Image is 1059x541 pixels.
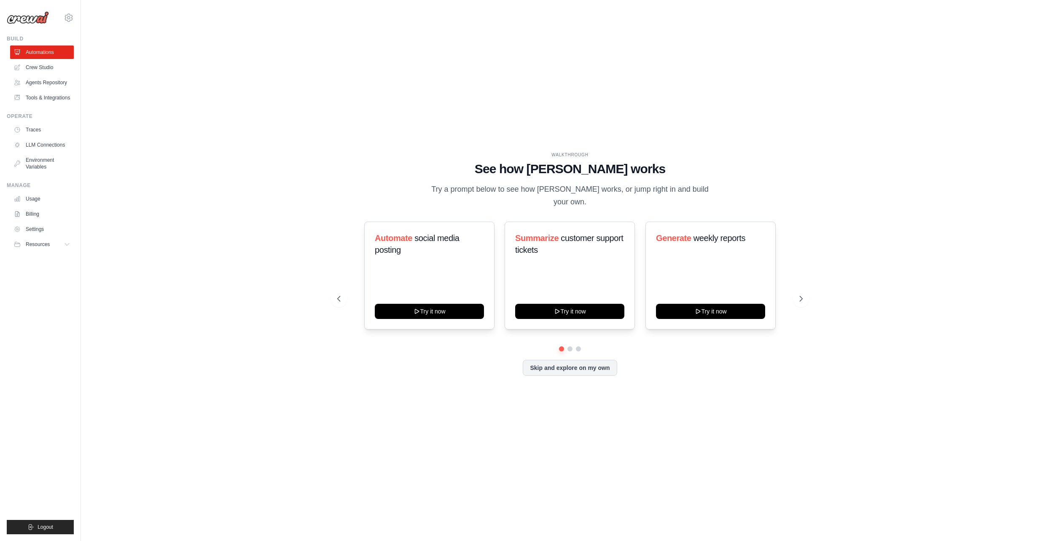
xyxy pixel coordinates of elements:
button: Try it now [515,304,624,319]
p: Try a prompt below to see how [PERSON_NAME] works, or jump right in and build your own. [428,183,712,208]
button: Resources [10,238,74,251]
span: Resources [26,241,50,248]
span: Generate [656,233,691,243]
img: Logo [7,11,49,24]
div: WALKTHROUGH [337,152,803,158]
span: Summarize [515,233,559,243]
a: Crew Studio [10,61,74,74]
div: Manage [7,182,74,189]
button: Try it now [375,304,484,319]
span: social media posting [375,233,460,254]
span: customer support tickets [515,233,623,254]
a: Traces [10,123,74,137]
div: Operate [7,113,74,120]
a: Agents Repository [10,76,74,89]
button: Logout [7,520,74,534]
a: Tools & Integrations [10,91,74,104]
button: Try it now [656,304,765,319]
iframe: Chat Widget [1017,501,1059,541]
a: Settings [10,222,74,236]
a: Billing [10,207,74,221]
span: Logout [38,524,53,530]
a: Automations [10,46,74,59]
a: LLM Connections [10,138,74,152]
span: Automate [375,233,412,243]
button: Skip and explore on my own [523,360,617,376]
a: Usage [10,192,74,206]
a: Environment Variables [10,153,74,174]
div: Build [7,35,74,42]
span: weekly reports [693,233,745,243]
h1: See how [PERSON_NAME] works [337,161,803,177]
